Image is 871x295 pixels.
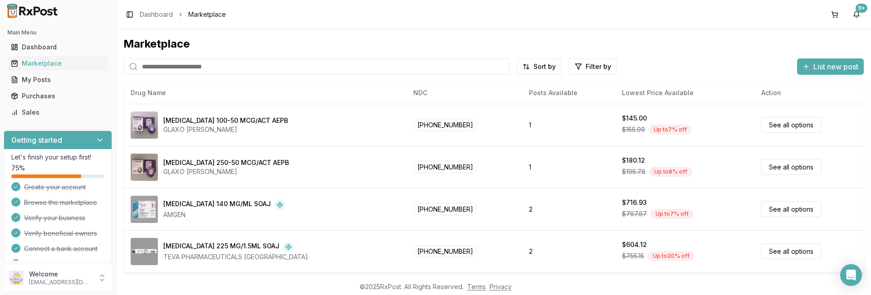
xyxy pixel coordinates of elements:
[4,89,112,103] button: Purchases
[622,167,646,176] span: $195.78
[140,10,173,19] a: Dashboard
[569,58,617,75] button: Filter by
[522,230,615,272] td: 2
[131,154,158,181] img: Advair Diskus 250-50 MCG/ACT AEPB
[29,270,92,279] p: Welcome
[754,82,864,104] th: Action
[29,279,92,286] p: [EMAIL_ADDRESS][DOMAIN_NAME]
[413,161,477,173] span: [PHONE_NUMBER]
[4,105,112,120] button: Sales
[615,82,754,104] th: Lowest Price Available
[163,210,285,219] div: AMGEN
[586,62,611,71] span: Filter by
[797,58,864,75] button: List new post
[11,75,105,84] div: My Posts
[7,55,108,72] a: Marketplace
[467,283,486,290] a: Terms
[163,167,289,176] div: GLAXO [PERSON_NAME]
[622,114,647,123] div: $145.00
[761,243,821,259] a: See all options
[140,10,226,19] nav: breadcrumb
[131,196,158,223] img: Aimovig 140 MG/ML SOAJ
[163,116,288,125] div: [MEDICAL_DATA] 100-50 MCG/ACT AEPB
[651,209,694,219] div: Up to 7 % off
[840,264,862,286] div: Open Intercom Messenger
[533,62,556,71] span: Sort by
[24,198,97,207] span: Browse the marketplace
[413,245,477,257] span: [PHONE_NUMBER]
[622,125,645,134] span: $155.99
[188,10,226,19] span: Marketplace
[9,271,24,285] img: User avatar
[131,238,158,265] img: Ajovy 225 MG/1.5ML SOAJ
[11,92,105,101] div: Purchases
[24,244,98,253] span: Connect a bank account
[413,119,477,131] span: [PHONE_NUMBER]
[622,209,647,218] span: $767.67
[648,251,695,261] div: Up to 20 % off
[7,29,108,36] h2: Main Menu
[489,283,512,290] a: Privacy
[522,82,615,104] th: Posts Available
[649,167,692,177] div: Up to 8 % off
[24,260,76,269] span: Make a purchase
[7,88,108,104] a: Purchases
[123,82,406,104] th: Drug Name
[4,56,112,71] button: Marketplace
[163,199,271,210] div: [MEDICAL_DATA] 140 MG/ML SOAJ
[522,146,615,188] td: 1
[849,7,864,22] button: 9+
[761,159,821,175] a: See all options
[649,125,692,135] div: Up to 7 % off
[4,4,62,18] img: RxPost Logo
[163,125,288,134] div: GLAXO [PERSON_NAME]
[11,164,25,173] span: 75 %
[123,37,864,51] div: Marketplace
[413,203,477,215] span: [PHONE_NUMBER]
[522,104,615,146] td: 1
[7,39,108,55] a: Dashboard
[4,73,112,87] button: My Posts
[761,117,821,133] a: See all options
[11,59,105,68] div: Marketplace
[406,82,522,104] th: NDC
[7,104,108,121] a: Sales
[622,251,644,261] span: $755.15
[622,198,647,207] div: $716.93
[813,61,858,72] span: List new post
[856,4,867,13] div: 9+
[622,240,647,249] div: $604.12
[131,111,158,139] img: Advair Diskus 100-50 MCG/ACT AEPB
[517,58,562,75] button: Sort by
[163,158,289,167] div: [MEDICAL_DATA] 250-50 MCG/ACT AEPB
[163,252,308,261] div: TEVA PHARMACEUTICALS [GEOGRAPHIC_DATA]
[11,43,105,52] div: Dashboard
[761,201,821,217] a: See all options
[7,72,108,88] a: My Posts
[11,108,105,117] div: Sales
[24,183,86,192] span: Create your account
[24,213,85,222] span: Verify your business
[4,40,112,54] button: Dashboard
[24,229,97,238] span: Verify beneficial owners
[11,153,104,162] p: Let's finish your setup first!
[163,242,279,252] div: [MEDICAL_DATA] 225 MG/1.5ML SOAJ
[522,188,615,230] td: 2
[622,156,645,165] div: $180.12
[11,135,62,145] h3: Getting started
[797,63,864,72] a: List new post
